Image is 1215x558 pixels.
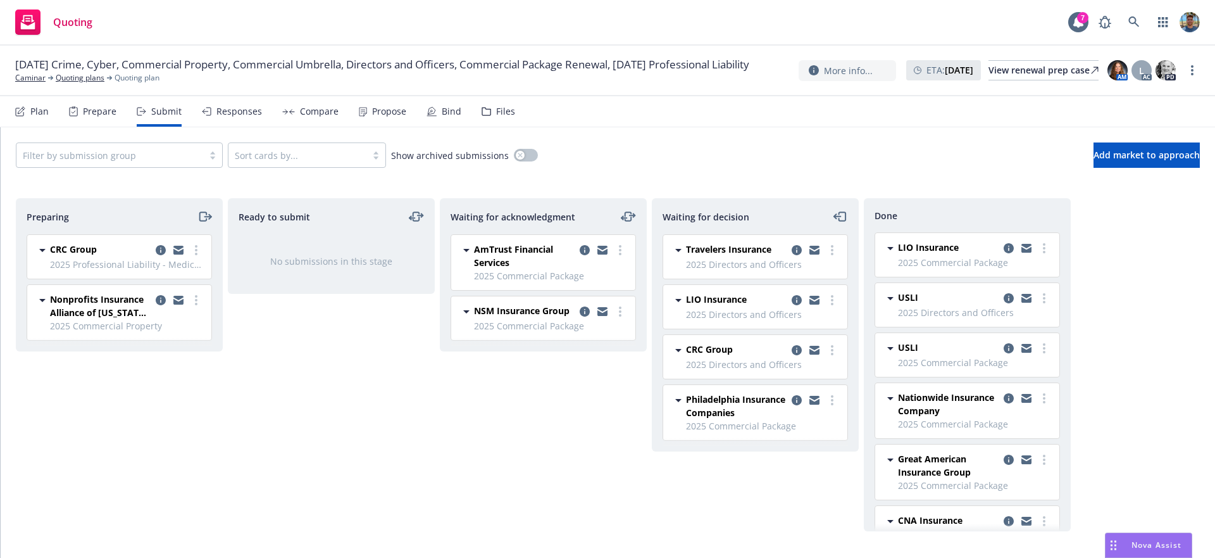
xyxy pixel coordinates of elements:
[442,106,461,117] div: Bind
[300,106,339,117] div: Compare
[1019,514,1034,529] a: copy logging email
[686,393,787,419] span: Philadelphia Insurance Companies
[474,319,628,333] span: 2025 Commercial Package
[391,149,509,162] span: Show archived submissions
[1001,391,1016,406] a: copy logging email
[1037,391,1052,406] a: more
[1019,452,1034,467] a: copy logging email
[249,255,414,268] div: No submissions in this stage
[898,306,1052,319] span: 2025 Directors and Officers
[1001,241,1016,256] a: copy logging email
[1077,12,1088,23] div: 7
[1037,291,1052,306] a: more
[945,64,973,76] strong: [DATE]
[409,209,424,224] a: moveLeftRight
[1105,533,1192,558] button: Nova Assist
[898,356,1052,369] span: 2025 Commercial Package
[1037,341,1052,356] a: more
[189,243,204,258] a: more
[686,293,747,306] span: LIO Insurance
[451,210,575,224] span: Waiting for acknowledgment
[1019,341,1034,356] a: copy logging email
[577,243,592,258] a: copy logging email
[474,304,570,317] span: NSM Insurance Group
[151,106,182,117] div: Submit
[1107,60,1128,80] img: photo
[1037,514,1052,529] a: more
[1185,63,1200,78] a: more
[686,258,840,271] span: 2025 Directors and Officers
[1121,10,1147,35] a: Search
[216,106,262,117] div: Responses
[875,209,897,222] span: Done
[474,243,575,269] span: AmTrust Financial Services
[50,319,204,333] span: 2025 Commercial Property
[171,293,186,308] a: copy logging email
[189,293,204,308] a: more
[898,514,963,527] span: CNA Insurance
[239,210,310,224] span: Ready to submit
[30,106,49,117] div: Plan
[898,341,918,354] span: USLI
[1001,291,1016,306] a: copy logging email
[1093,149,1200,161] span: Add market to approach
[496,106,515,117] div: Files
[1001,514,1016,529] a: copy logging email
[807,293,822,308] a: copy logging email
[474,269,628,282] span: 2025 Commercial Package
[1019,391,1034,406] a: copy logging email
[824,64,873,77] span: More info...
[15,57,749,72] span: [DATE] Crime, Cyber, Commercial Property, Commercial Umbrella, Directors and Officers, Commercial...
[115,72,159,84] span: Quoting plan
[898,417,1052,431] span: 2025 Commercial Package
[27,210,69,224] span: Preparing
[1001,452,1016,467] a: copy logging email
[789,293,804,308] a: copy logging email
[15,72,46,84] a: Caminar
[1001,341,1016,356] a: copy logging email
[56,72,104,84] a: Quoting plans
[1131,540,1181,550] span: Nova Assist
[898,391,999,417] span: Nationwide Insurance Company
[197,209,212,224] a: moveRight
[595,304,610,319] a: copy logging email
[613,243,628,258] a: more
[789,243,804,258] a: copy logging email
[1150,10,1176,35] a: Switch app
[53,17,92,27] span: Quoting
[1019,241,1034,256] a: copy logging email
[686,243,771,256] span: Travelers Insurance
[153,243,168,258] a: copy logging email
[1092,10,1118,35] a: Report a Bug
[1139,64,1144,77] span: L
[1156,60,1176,80] img: photo
[789,393,804,408] a: copy logging email
[1037,452,1052,467] a: more
[613,304,628,319] a: more
[686,343,733,356] span: CRC Group
[1037,241,1052,256] a: more
[825,393,840,408] a: more
[83,106,116,117] div: Prepare
[50,293,151,319] span: Nonprofits Insurance Alliance of [US_STATE], Inc. (NIAC)
[10,4,97,40] a: Quoting
[1106,533,1121,557] div: Drag to move
[926,63,973,77] span: ETA :
[988,61,1099,80] div: View renewal prep case
[988,60,1099,80] a: View renewal prep case
[50,243,97,256] span: CRC Group
[833,209,848,224] a: moveLeft
[799,60,896,81] button: More info...
[789,343,804,358] a: copy logging email
[621,209,636,224] a: moveLeftRight
[50,258,204,271] span: 2025 Professional Liability - Medical Professional
[686,419,840,433] span: 2025 Commercial Package
[807,343,822,358] a: copy logging email
[1019,291,1034,306] a: copy logging email
[825,343,840,358] a: more
[898,241,959,254] span: LIO Insurance
[898,256,1052,269] span: 2025 Commercial Package
[153,293,168,308] a: copy logging email
[807,243,822,258] a: copy logging email
[595,243,610,258] a: copy logging email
